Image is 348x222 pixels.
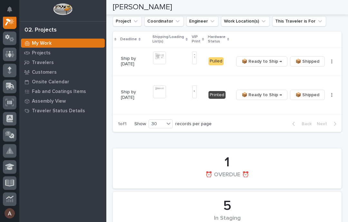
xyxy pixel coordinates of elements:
[32,41,52,46] p: My Work
[121,89,148,100] p: Ship by [DATE]
[121,56,148,67] p: Ship by [DATE]
[53,3,72,15] img: Workspace Logo
[32,89,86,95] p: Fab and Coatings Items
[120,36,137,43] p: Deadline
[272,16,326,26] button: This Traveler is For
[5,75,347,114] tr: 11 Ship by [DATE]Printed📦 Ready to Ship →📦 Shipped
[149,121,164,127] div: 30
[175,121,212,127] p: records per page
[295,58,319,65] span: 📦 Shipped
[19,106,106,116] a: Traveler Status Details
[113,16,142,26] button: Project
[152,33,184,45] p: Shipping/Loading List(s)
[5,47,347,75] tr: 11 Ship by [DATE]Pulled📦 Ready to Ship →📦 Shipped
[19,67,106,77] a: Customers
[221,16,270,26] button: Work Location(s)
[32,79,69,85] p: Onsite Calendar
[124,198,331,214] div: 5
[32,98,66,104] p: Assembly View
[19,96,106,106] a: Assembly View
[290,90,325,100] button: 📦 Shipped
[186,16,218,26] button: Engineer
[19,38,106,48] a: My Work
[236,56,287,67] button: 📦 Ready to Ship →
[298,121,312,127] span: Back
[295,91,319,99] span: 📦 Shipped
[32,60,54,66] p: Travelers
[192,33,200,45] p: VIP Print
[19,58,106,67] a: Travelers
[124,154,331,171] div: 1
[113,3,172,12] h2: [PERSON_NAME]
[208,57,224,65] div: Pulled
[287,121,314,127] button: Back
[32,69,57,75] p: Customers
[317,121,331,127] span: Next
[314,121,342,127] button: Next
[144,16,184,26] button: Coordinator
[19,77,106,87] a: Onsite Calendar
[32,50,51,56] p: Projects
[3,207,16,220] button: users-avatar
[24,27,57,34] div: 02. Projects
[19,87,106,96] a: Fab and Coatings Items
[208,91,226,99] div: Printed
[8,6,16,17] div: Notifications
[236,90,287,100] button: 📦 Ready to Ship →
[242,91,282,99] span: 📦 Ready to Ship →
[290,56,325,67] button: 📦 Shipped
[124,171,331,185] div: ⏰ OVERDUE ⏰
[134,121,146,127] p: Show
[113,116,132,132] p: 1 of 1
[242,58,282,65] span: 📦 Ready to Ship →
[208,33,226,45] p: Hardware Status
[19,48,106,58] a: Projects
[3,3,16,16] button: Notifications
[32,108,85,114] p: Traveler Status Details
